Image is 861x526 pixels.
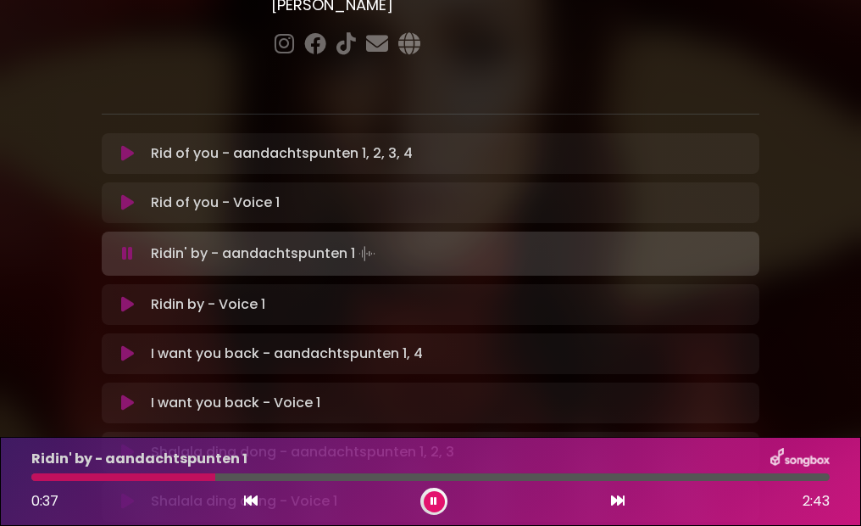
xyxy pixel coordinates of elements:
[31,491,58,511] span: 0:37
[31,449,247,469] p: Ridin' by - aandachtspunten 1
[151,193,280,213] p: Rid of you - Voice 1
[151,393,320,413] p: I want you back - Voice 1
[151,344,423,364] p: I want you back - aandachtspunten 1, 4
[770,448,830,470] img: songbox-logo-white.png
[151,143,413,164] p: Rid of you - aandachtspunten 1, 2, 3, 4
[355,242,379,266] img: waveform4.gif
[151,294,265,315] p: Ridin by - Voice 1
[151,242,379,266] p: Ridin' by - aandachtspunten 1
[803,491,830,512] span: 2:43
